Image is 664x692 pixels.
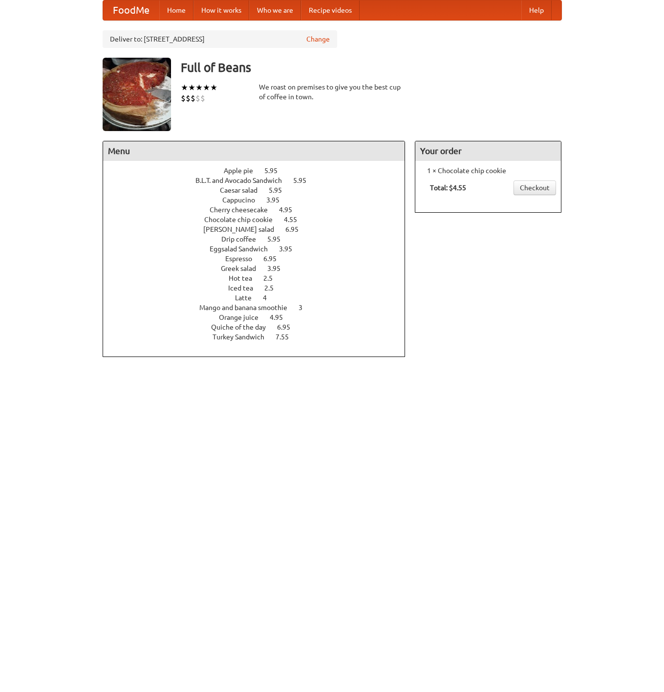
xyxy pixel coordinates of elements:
[195,93,200,104] li: $
[263,274,282,282] span: 2.5
[220,186,267,194] span: Caesar salad
[263,255,286,263] span: 6.95
[284,216,307,223] span: 4.55
[213,333,307,341] a: Turkey Sandwich 7.55
[195,177,292,184] span: B.L.T. and Avocado Sandwich
[235,294,285,302] a: Latte 4
[103,30,337,48] div: Deliver to: [STREET_ADDRESS]
[193,0,249,20] a: How it works
[199,304,297,312] span: Mango and banana smoothie
[195,82,203,93] li: ★
[210,206,310,214] a: Cherry cheesecake 4.95
[213,333,274,341] span: Turkey Sandwich
[222,196,298,204] a: Cappucino 3.95
[259,82,406,102] div: We roast on premises to give you the best cup of coffee in town.
[521,0,552,20] a: Help
[191,93,195,104] li: $
[264,167,287,175] span: 5.95
[103,58,171,131] img: angular.jpg
[279,206,302,214] span: 4.95
[264,284,283,292] span: 2.5
[224,167,296,175] a: Apple pie 5.95
[415,141,561,161] h4: Your order
[276,333,299,341] span: 7.55
[306,34,330,44] a: Change
[211,323,308,331] a: Quiche of the day 6.95
[159,0,193,20] a: Home
[267,235,290,243] span: 5.95
[249,0,301,20] a: Who we are
[199,304,321,312] a: Mango and banana smoothie 3
[420,166,556,176] li: 1 × Chocolate chip cookie
[203,225,284,233] span: [PERSON_NAME] salad
[186,93,191,104] li: $
[266,196,289,204] span: 3.95
[229,274,262,282] span: Hot tea
[267,265,290,272] span: 3.95
[221,235,266,243] span: Drip coffee
[221,235,299,243] a: Drip coffee 5.95
[279,245,302,253] span: 3.95
[103,141,405,161] h4: Menu
[219,313,301,321] a: Orange juice 4.95
[210,82,217,93] li: ★
[301,0,360,20] a: Recipe videos
[277,323,300,331] span: 6.95
[210,206,278,214] span: Cherry cheesecake
[210,245,278,253] span: Eggsalad Sandwich
[181,93,186,104] li: $
[269,186,292,194] span: 5.95
[299,304,312,312] span: 3
[203,82,210,93] li: ★
[228,284,292,292] a: Iced tea 2.5
[228,284,263,292] span: Iced tea
[211,323,276,331] span: Quiche of the day
[204,216,282,223] span: Chocolate chip cookie
[514,180,556,195] a: Checkout
[181,82,188,93] li: ★
[229,274,291,282] a: Hot tea 2.5
[203,225,317,233] a: [PERSON_NAME] salad 6.95
[430,184,466,192] b: Total: $4.55
[235,294,261,302] span: Latte
[210,245,310,253] a: Eggsalad Sandwich 3.95
[293,177,316,184] span: 5.95
[270,313,293,321] span: 4.95
[221,265,299,272] a: Greek salad 3.95
[263,294,277,302] span: 4
[103,0,159,20] a: FoodMe
[188,82,195,93] li: ★
[195,177,324,184] a: B.L.T. and Avocado Sandwich 5.95
[225,255,295,263] a: Espresso 6.95
[200,93,205,104] li: $
[285,225,308,233] span: 6.95
[219,313,268,321] span: Orange juice
[225,255,262,263] span: Espresso
[222,196,265,204] span: Cappucino
[220,186,300,194] a: Caesar salad 5.95
[181,58,562,77] h3: Full of Beans
[224,167,263,175] span: Apple pie
[221,265,266,272] span: Greek salad
[204,216,315,223] a: Chocolate chip cookie 4.55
